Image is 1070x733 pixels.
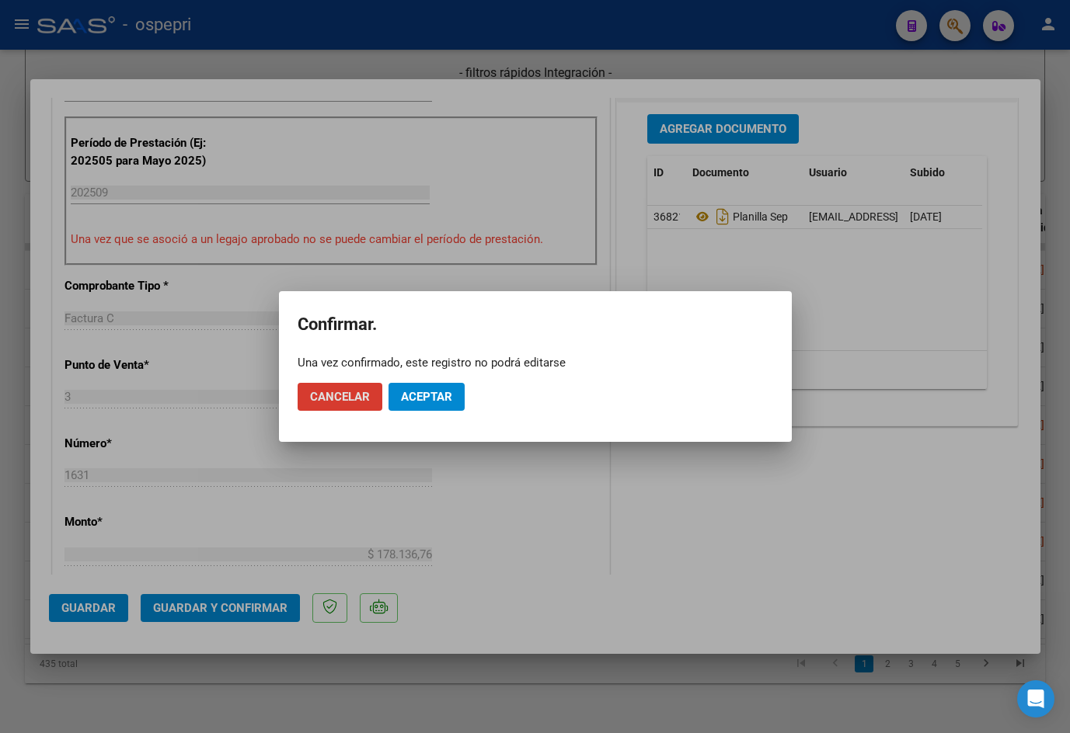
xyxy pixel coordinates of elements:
[389,383,465,411] button: Aceptar
[298,355,773,370] div: Una vez confirmado, este registro no podrá editarse
[298,310,773,339] h2: Confirmar.
[298,383,382,411] button: Cancelar
[1017,680,1054,717] div: Open Intercom Messenger
[310,390,370,404] span: Cancelar
[401,390,452,404] span: Aceptar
